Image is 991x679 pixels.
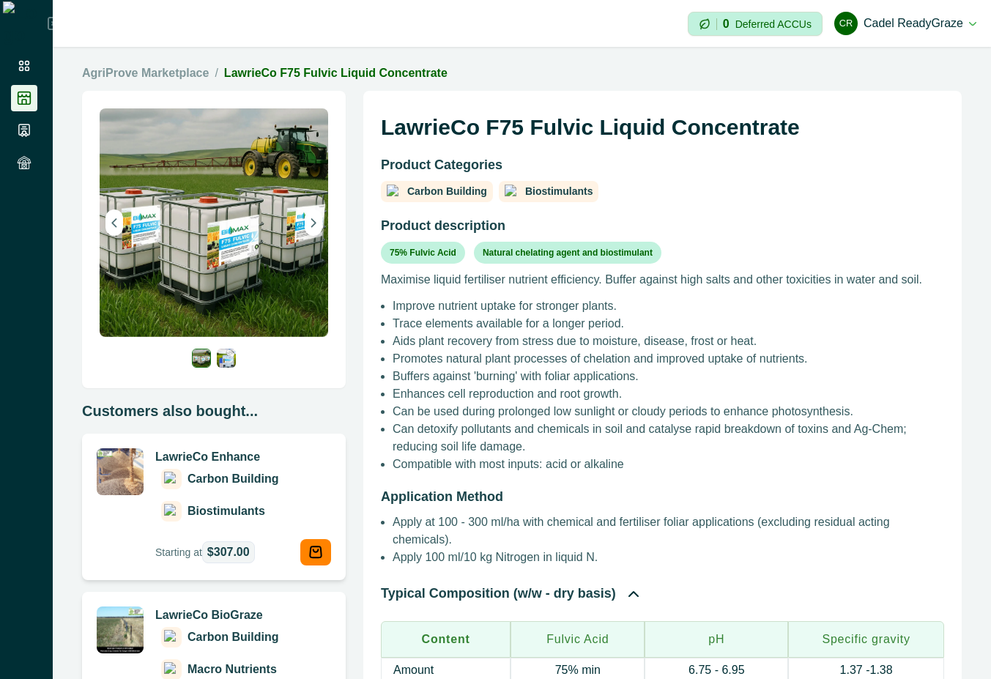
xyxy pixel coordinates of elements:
[207,543,250,561] span: $307.00
[393,456,944,473] li: Compatible with most inputs: acid or alkaline
[105,209,123,236] button: Previous image
[788,621,944,658] th: Specific gravity
[82,64,962,82] nav: breadcrumb
[393,368,944,385] li: Buffers against 'burning' with foliar applications.
[305,209,322,236] button: Next image
[224,67,448,79] a: LawrieCo F75 Fulvic Liquid Concentrate
[155,606,331,624] p: LawrieCo BioGraze
[381,155,944,175] p: Product Categories
[387,185,401,199] img: Carbon Building
[393,333,944,350] li: Aids plant recovery from stress due to moisture, disease, frost or heat.
[393,513,944,549] li: Apply at 100 - 300 ml/ha with chemical and fertiliser foliar applications (excluding residual act...
[390,246,456,259] p: 75% Fulvic Acid
[393,350,944,368] li: Promotes natural plant processes of chelation and improved uptake of nutrients.
[381,271,944,289] p: Maximise liquid fertiliser nutrient efficiency. Buffer against high salts and other toxicities in...
[393,297,944,315] li: Improve nutrient uptake for stronger plants.
[381,621,511,658] th: Content
[393,420,944,456] li: Can detoxify pollutants and chemicals in soil and catalyse rapid breakdown of toxins and Ag-Chem;...
[393,549,944,566] li: Apply 100 ml/10 kg Nitrogen in liquid N.
[188,502,265,520] p: Biostimulants
[381,108,944,155] h1: LawrieCo F75 Fulvic Liquid Concentrate
[723,18,730,30] p: 0
[164,472,179,486] img: Carbon Building
[483,246,653,259] p: Natural chelating agent and biostimulant
[511,621,645,658] th: Fulvic Acid
[834,6,976,41] button: Cadel ReadyGrazeCadel ReadyGraze
[505,185,519,199] img: Biostimulants
[164,630,179,645] img: Carbon Building
[155,541,255,563] p: Starting at
[393,385,944,403] li: Enhances cell reproduction and root growth.
[188,661,277,678] p: Macro Nutrients
[188,470,278,488] p: Carbon Building
[381,217,944,242] h2: Product description
[188,628,278,646] p: Carbon Building
[82,400,346,422] p: Customers also bought...
[164,504,179,519] img: Biostimulants
[164,662,179,677] img: Macro Nutrients
[381,488,944,505] h2: Application Method
[393,315,944,333] li: Trace elements available for a longer period.
[155,448,331,466] p: LawrieCo Enhance
[215,64,218,82] span: /
[525,184,593,199] p: Biostimulants
[3,1,48,45] img: Logo
[393,403,944,420] li: Can be used during prolonged low sunlight or cloudy periods to enhance photosynthesis.
[407,184,487,199] p: Carbon Building
[735,18,812,29] p: Deferred ACCUs
[645,621,788,658] th: pH
[82,64,209,82] a: AgriProve Marketplace
[381,584,616,604] p: Typical Composition (w/w - dry basis)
